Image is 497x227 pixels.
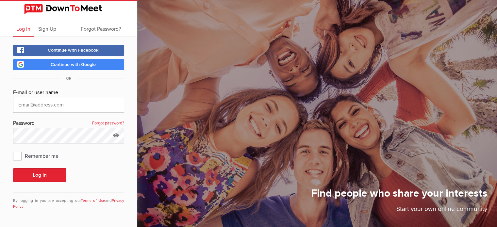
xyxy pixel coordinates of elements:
[311,187,487,204] h1: Find people who share your interests
[13,97,124,113] input: Email@address.com
[13,192,124,210] div: By logging in you are accepting our and
[35,20,59,37] a: Sign Up
[51,62,96,67] span: Continue with Google
[13,119,124,128] div: Password
[13,150,65,162] span: Remember me
[81,198,106,203] a: Terms of Use
[13,45,124,56] a: Continue with Facebook
[24,4,113,14] img: DownToMeet
[13,20,34,37] a: Log In
[13,89,124,97] div: E-mail or user name
[48,47,99,53] span: Continue with Facebook
[92,119,124,128] a: Forgot password?
[311,204,487,217] p: Start your own online community
[77,20,124,37] a: Forgot Password?
[59,76,78,81] span: OR
[13,168,66,182] button: Log In
[81,26,121,32] span: Forgot Password?
[16,26,30,32] span: Log In
[13,59,124,70] a: Continue with Google
[38,26,56,32] span: Sign Up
